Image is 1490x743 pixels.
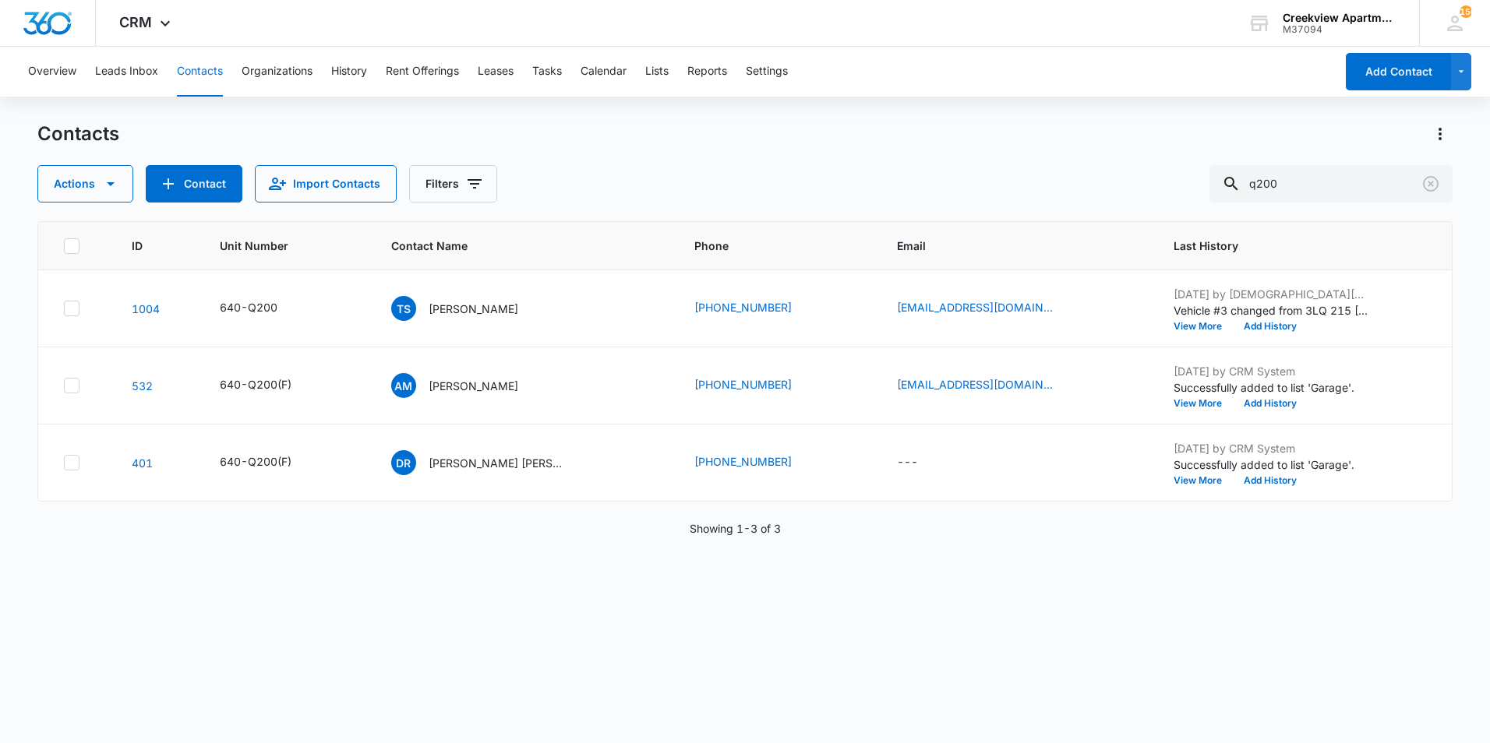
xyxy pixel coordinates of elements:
[37,165,133,202] button: Actions
[1209,165,1453,202] input: Search Contacts
[1174,456,1368,473] p: Successfully added to list 'Garage'.
[687,47,727,97] button: Reports
[132,302,160,315] a: Navigate to contact details page for Timothy Sides
[1174,238,1405,254] span: Last History
[897,299,1053,315] a: [EMAIL_ADDRESS][DOMAIN_NAME]
[694,238,838,254] span: Phone
[220,376,291,393] div: 640-Q200(F)
[1233,322,1308,331] button: Add History
[132,238,160,254] span: ID
[1174,363,1368,379] p: [DATE] by CRM System
[1174,399,1233,408] button: View More
[1174,322,1233,331] button: View More
[391,296,416,321] span: TS
[694,453,820,472] div: Phone - (970) 301-5835 - Select to Edit Field
[1346,53,1451,90] button: Add Contact
[391,450,597,475] div: Contact Name - Darian Rojas Antonio Salazar - Select to Edit Field
[897,453,918,472] div: ---
[429,301,518,317] p: [PERSON_NAME]
[897,238,1113,254] span: Email
[897,376,1081,395] div: Email - ang268@gmail.com - Select to Edit Field
[694,299,820,318] div: Phone - (970) 201-0730 - Select to Edit Field
[581,47,627,97] button: Calendar
[694,376,820,395] div: Phone - (720) 352-6212 - Select to Edit Field
[897,376,1053,393] a: [EMAIL_ADDRESS][DOMAIN_NAME]
[897,453,946,472] div: Email - - Select to Edit Field
[1283,24,1396,35] div: account id
[220,453,291,470] div: 640-Q200(F)
[1418,171,1443,196] button: Clear
[1428,121,1453,146] button: Actions
[386,47,459,97] button: Rent Offerings
[1460,5,1472,18] div: notifications count
[532,47,562,97] button: Tasks
[1283,12,1396,24] div: account name
[429,455,569,471] p: [PERSON_NAME] [PERSON_NAME]
[391,450,416,475] span: DR
[645,47,669,97] button: Lists
[119,14,152,30] span: CRM
[1174,302,1368,319] p: Vehicle #3 changed from 3LQ 215 [US_STATE] ([GEOGRAPHIC_DATA]) to 3LQ 215 [US_STATE] ([GEOGRAPHIC...
[220,376,320,395] div: Unit Number - 640-Q200(F) - Select to Edit Field
[177,47,223,97] button: Contacts
[1233,476,1308,485] button: Add History
[1174,286,1368,302] p: [DATE] by [DEMOGRAPHIC_DATA][PERSON_NAME]
[220,238,353,254] span: Unit Number
[1174,440,1368,456] p: [DATE] by CRM System
[1460,5,1472,18] span: 156
[37,122,119,146] h1: Contacts
[694,376,792,393] a: [PHONE_NUMBER]
[1174,379,1368,396] p: Successfully added to list 'Garage'.
[331,47,367,97] button: History
[746,47,788,97] button: Settings
[146,165,242,202] button: Add Contact
[429,378,518,394] p: [PERSON_NAME]
[897,299,1081,318] div: Email - ts79truck@gmail.com - Select to Edit Field
[391,238,634,254] span: Contact Name
[255,165,397,202] button: Import Contacts
[242,47,312,97] button: Organizations
[220,299,277,315] div: 640-Q200
[1174,476,1233,485] button: View More
[220,453,320,472] div: Unit Number - 640-Q200(F) - Select to Edit Field
[1233,399,1308,408] button: Add History
[478,47,514,97] button: Leases
[690,520,781,537] p: Showing 1-3 of 3
[409,165,497,202] button: Filters
[28,47,76,97] button: Overview
[391,373,416,398] span: AM
[391,373,546,398] div: Contact Name - Angela McMillion - Select to Edit Field
[95,47,158,97] button: Leads Inbox
[132,379,153,393] a: Navigate to contact details page for Angela McMillion
[391,296,546,321] div: Contact Name - Timothy Sides - Select to Edit Field
[220,299,305,318] div: Unit Number - 640-Q200 - Select to Edit Field
[694,453,792,470] a: [PHONE_NUMBER]
[132,456,153,470] a: Navigate to contact details page for Darian Rojas Antonio Salazar
[694,299,792,315] a: [PHONE_NUMBER]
